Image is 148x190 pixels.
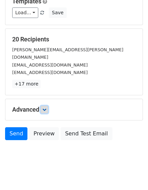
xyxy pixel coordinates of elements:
a: Load... [12,7,38,18]
h5: 20 Recipients [12,36,136,43]
a: Preview [29,127,59,140]
h5: Advanced [12,106,136,113]
a: Send Test Email [61,127,112,140]
a: Send [5,127,27,140]
small: [PERSON_NAME][EMAIL_ADDRESS][PERSON_NAME][DOMAIN_NAME] [12,47,123,60]
small: [EMAIL_ADDRESS][DOMAIN_NAME] [12,62,88,68]
small: [EMAIL_ADDRESS][DOMAIN_NAME] [12,70,88,75]
iframe: Chat Widget [114,157,148,190]
a: +17 more [12,80,41,88]
button: Save [49,7,66,18]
